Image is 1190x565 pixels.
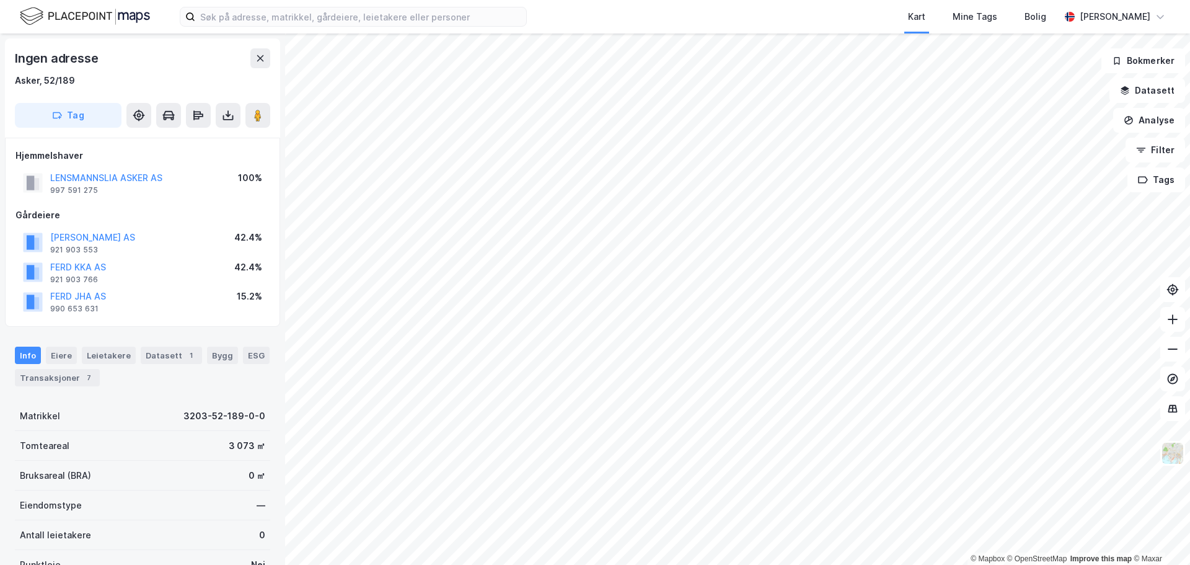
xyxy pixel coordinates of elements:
div: 7 [82,371,95,384]
input: Søk på adresse, matrikkel, gårdeiere, leietakere eller personer [195,7,526,26]
div: Hjemmelshaver [15,148,270,163]
div: Asker, 52/189 [15,73,75,88]
div: Transaksjoner [15,369,100,386]
div: Leietakere [82,347,136,364]
button: Tags [1127,167,1185,192]
a: Mapbox [971,554,1005,563]
div: Ingen adresse [15,48,100,68]
div: Antall leietakere [20,528,91,543]
div: 42.4% [234,230,262,245]
div: 42.4% [234,260,262,275]
div: 100% [238,171,262,185]
button: Bokmerker [1101,48,1185,73]
div: 0 ㎡ [249,468,265,483]
div: Info [15,347,41,364]
iframe: Chat Widget [1128,505,1190,565]
div: 3203-52-189-0-0 [183,409,265,424]
a: Improve this map [1070,554,1132,563]
div: Tomteareal [20,438,69,453]
div: ESG [243,347,270,364]
button: Datasett [1109,78,1185,103]
img: Z [1161,442,1184,465]
div: 990 653 631 [50,304,99,314]
div: Mine Tags [953,9,997,24]
div: 921 903 553 [50,245,98,255]
div: Eiere [46,347,77,364]
button: Tag [15,103,121,128]
div: 3 073 ㎡ [229,438,265,453]
div: Bygg [207,347,238,364]
div: Gårdeiere [15,208,270,223]
div: — [257,498,265,513]
img: logo.f888ab2527a4732fd821a326f86c7f29.svg [20,6,150,27]
button: Filter [1126,138,1185,162]
div: Kart [908,9,925,24]
a: OpenStreetMap [1007,554,1067,563]
div: 921 903 766 [50,275,98,285]
div: 15.2% [237,289,262,304]
div: Matrikkel [20,409,60,424]
div: Datasett [141,347,202,364]
div: 0 [259,528,265,543]
button: Analyse [1113,108,1185,133]
div: 1 [185,349,197,362]
div: Bruksareal (BRA) [20,468,91,483]
div: Bolig [1025,9,1046,24]
div: Eiendomstype [20,498,82,513]
div: 997 591 275 [50,185,98,195]
div: [PERSON_NAME] [1080,9,1150,24]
